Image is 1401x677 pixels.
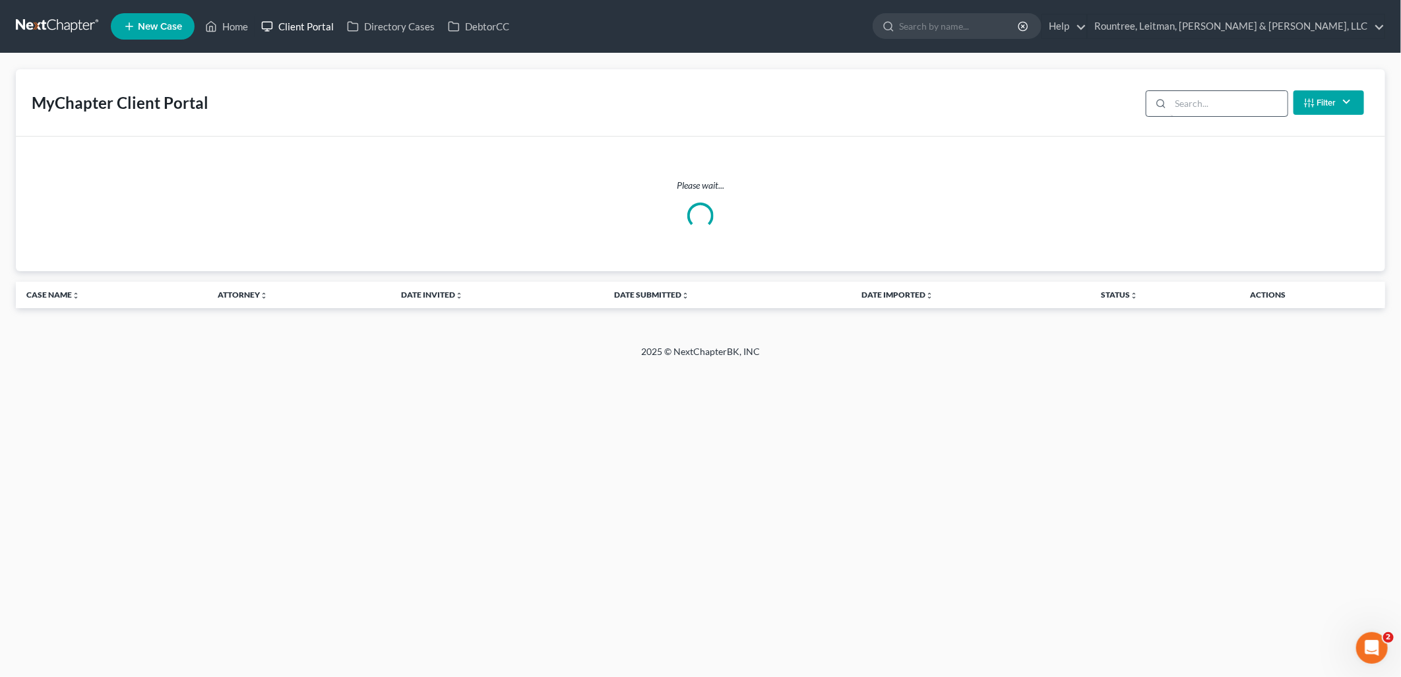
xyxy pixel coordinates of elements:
[1101,290,1138,300] a: Statusunfold_more
[899,14,1020,38] input: Search by name...
[218,290,268,300] a: Attorneyunfold_more
[1356,632,1388,664] iframe: Intercom live chat
[1130,292,1138,300] i: unfold_more
[1239,282,1385,308] th: Actions
[199,15,255,38] a: Home
[926,292,934,300] i: unfold_more
[26,290,80,300] a: Case Nameunfold_more
[682,292,690,300] i: unfold_more
[260,292,268,300] i: unfold_more
[138,22,182,32] span: New Case
[1383,632,1394,643] span: 2
[340,15,441,38] a: Directory Cases
[455,292,463,300] i: unfold_more
[26,179,1375,192] p: Please wait...
[72,292,80,300] i: unfold_more
[441,15,516,38] a: DebtorCC
[32,92,208,113] div: MyChapter Client Portal
[615,290,690,300] a: Date Submittedunfold_more
[401,290,463,300] a: Date Invitedunfold_more
[1171,91,1288,116] input: Search...
[1293,90,1364,115] button: Filter
[325,345,1076,369] div: 2025 © NextChapterBK, INC
[255,15,340,38] a: Client Portal
[1088,15,1385,38] a: Rountree, Leitman, [PERSON_NAME] & [PERSON_NAME], LLC
[862,290,934,300] a: Date Importedunfold_more
[1042,15,1086,38] a: Help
